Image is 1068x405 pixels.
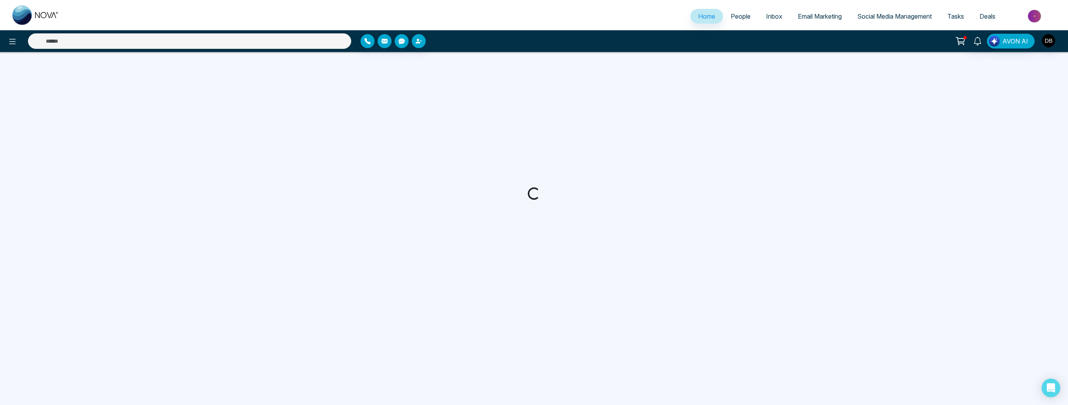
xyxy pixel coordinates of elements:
span: Email Marketing [798,12,842,20]
img: Lead Flow [989,36,1000,47]
a: Deals [972,9,1003,24]
a: Home [690,9,723,24]
img: User Avatar [1042,34,1055,47]
span: Deals [980,12,995,20]
span: Social Media Management [857,12,932,20]
span: Inbox [766,12,782,20]
a: Email Marketing [790,9,850,24]
img: Market-place.gif [1007,7,1063,25]
span: Home [698,12,715,20]
a: Social Media Management [850,9,940,24]
a: Tasks [940,9,972,24]
a: People [723,9,758,24]
button: AVON AI [987,34,1035,48]
img: Nova CRM Logo [12,5,59,25]
a: Inbox [758,9,790,24]
span: AVON AI [1002,36,1028,46]
span: Tasks [947,12,964,20]
span: People [731,12,751,20]
div: Open Intercom Messenger [1042,379,1060,397]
